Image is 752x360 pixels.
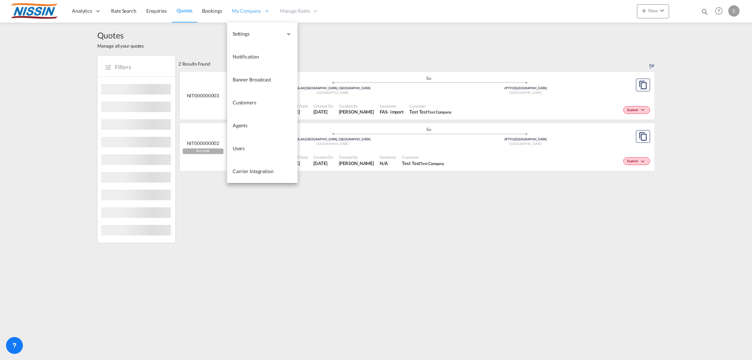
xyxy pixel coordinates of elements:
span: Created On [313,154,333,160]
span: | [514,137,515,141]
a: Customers [227,91,298,114]
md-icon: icon-magnify [701,8,709,16]
span: Saranya K [339,109,374,115]
md-icon: assets/icons/custom/ship-fill.svg [425,127,433,131]
span: Help [713,5,725,17]
div: Settings [227,23,298,45]
div: NIT000000002 Test Leidy assets/icons/custom/ship-fill.svgassets/icons/custom/roll-o-plane.svgOrig... [180,123,655,171]
a: Banner Broadcast [227,68,298,91]
span: Manage Rates [280,7,310,14]
span: Incoterms [380,154,396,160]
span: Expired [627,108,640,113]
span: Cut Off Date [286,103,308,109]
div: FAS import [380,109,404,115]
span: [GEOGRAPHIC_DATA] [317,91,348,94]
span: Leidy Consuegra [339,160,374,166]
button: Copy Quote [636,130,650,143]
div: Help [713,5,728,18]
md-icon: icon-chevron-down [640,108,648,112]
button: Copy Quote [636,79,650,91]
span: Test Company [428,110,452,114]
div: - import [387,109,404,115]
span: Filters [115,63,168,71]
span: Settings [233,30,283,37]
span: Analytics [72,7,92,14]
div: N/A [380,160,388,166]
md-icon: assets/icons/custom/ship-fill.svg [425,76,433,80]
span: Notification [233,54,259,60]
button: icon-plus 400-fgNewicon-chevron-down [637,4,669,18]
span: JPTYO [GEOGRAPHIC_DATA] [504,86,547,90]
a: Carrier Integration [227,160,298,183]
div: S [728,5,740,17]
span: Bookings [202,8,222,14]
span: Test Leidy [194,149,212,153]
span: Test Company [421,161,445,166]
span: 9 Sep 2025 [313,160,333,166]
span: NIT000000003 [187,92,220,99]
span: Expired [627,159,640,164]
div: icon-magnify [701,8,709,18]
span: Agents [233,122,247,128]
span: Manage all your quotes [98,43,144,49]
span: Cut Off Date [286,154,308,160]
div: NIT000000003 assets/icons/custom/ship-fill.svgassets/icons/custom/roll-o-plane.svgOriginLos Angel... [180,72,655,120]
img: 485da9108dca11f0a63a77e390b9b49c.jpg [11,3,58,19]
span: [GEOGRAPHIC_DATA] [510,142,542,146]
span: Customers [233,99,256,105]
span: Carrier Integration [233,168,274,174]
a: Agents [227,114,298,137]
div: Change Status Here [623,106,650,114]
span: Quotes [98,30,144,41]
span: Created By [339,154,374,160]
span: Banner Broadcast [233,77,271,83]
span: Customer [409,103,452,109]
a: Notification [227,45,298,68]
span: JPTYO [GEOGRAPHIC_DATA] [504,137,547,141]
md-icon: assets/icons/custom/copyQuote.svg [639,81,647,89]
span: [GEOGRAPHIC_DATA] [510,91,542,94]
span: Created By [339,103,374,109]
md-icon: icon-plus 400-fg [640,6,648,15]
md-icon: icon-chevron-down [640,160,648,164]
span: NIT000000002 [187,140,220,146]
div: 2 Results Found [179,56,210,72]
span: Users [233,145,245,151]
span: Rate Search [111,8,136,14]
span: Test Test Test Company [402,160,444,166]
md-icon: assets/icons/custom/copyQuote.svg [639,132,647,141]
span: [GEOGRAPHIC_DATA] [317,142,348,146]
span: | [305,86,306,90]
span: Created On [313,103,333,109]
div: Sort by: Created On [649,56,655,72]
span: 12 Sep 2025 [313,109,333,115]
a: Users [227,137,298,160]
span: USLAX [GEOGRAPHIC_DATA], [GEOGRAPHIC_DATA] [294,137,371,141]
span: Enquiries [146,8,167,14]
div: FAS [380,109,387,115]
span: Customer [402,154,444,160]
span: My Company [232,7,261,14]
span: USLAX [GEOGRAPHIC_DATA], [GEOGRAPHIC_DATA] [294,86,371,90]
span: Quotes [177,7,192,13]
span: Test Test Test Company [409,109,452,115]
span: Incoterms [380,103,404,109]
span: | [305,137,306,141]
span: | [514,86,515,90]
span: New [640,8,666,13]
div: Change Status Here [623,157,650,165]
md-icon: icon-chevron-down [658,6,666,15]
